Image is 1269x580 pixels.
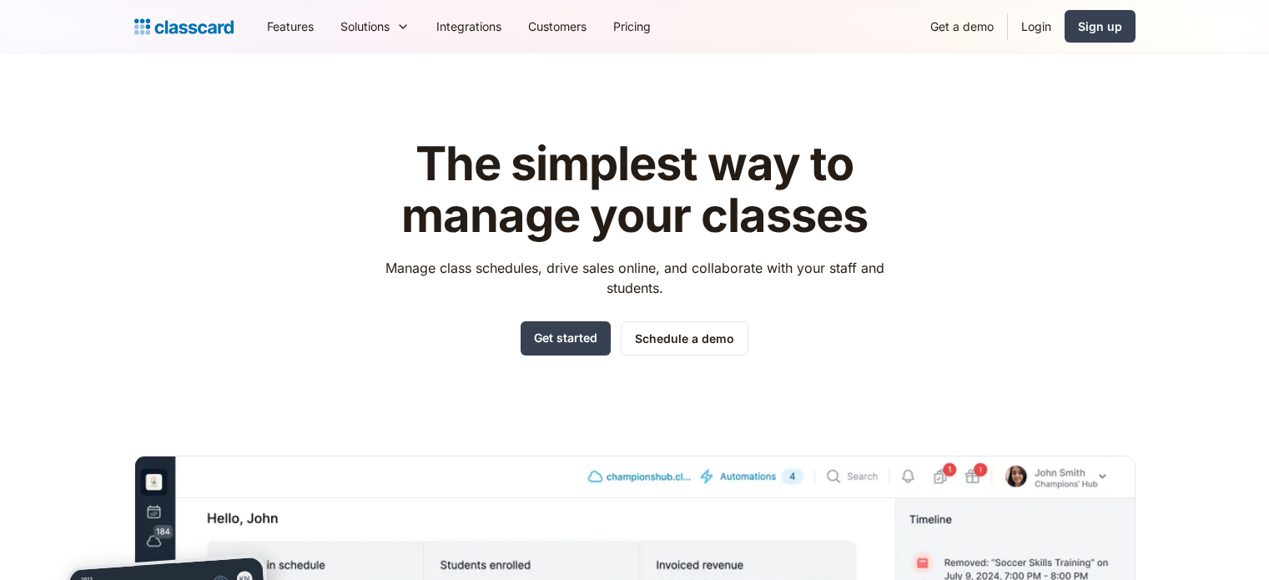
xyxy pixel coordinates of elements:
[1065,10,1136,43] a: Sign up
[327,8,423,45] div: Solutions
[370,139,899,241] h1: The simplest way to manage your classes
[254,8,327,45] a: Features
[600,8,664,45] a: Pricing
[521,321,611,356] a: Get started
[917,8,1007,45] a: Get a demo
[1078,18,1122,35] div: Sign up
[515,8,600,45] a: Customers
[370,258,899,298] p: Manage class schedules, drive sales online, and collaborate with your staff and students.
[1008,8,1065,45] a: Login
[340,18,390,35] div: Solutions
[423,8,515,45] a: Integrations
[134,15,234,38] a: home
[621,321,748,356] a: Schedule a demo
